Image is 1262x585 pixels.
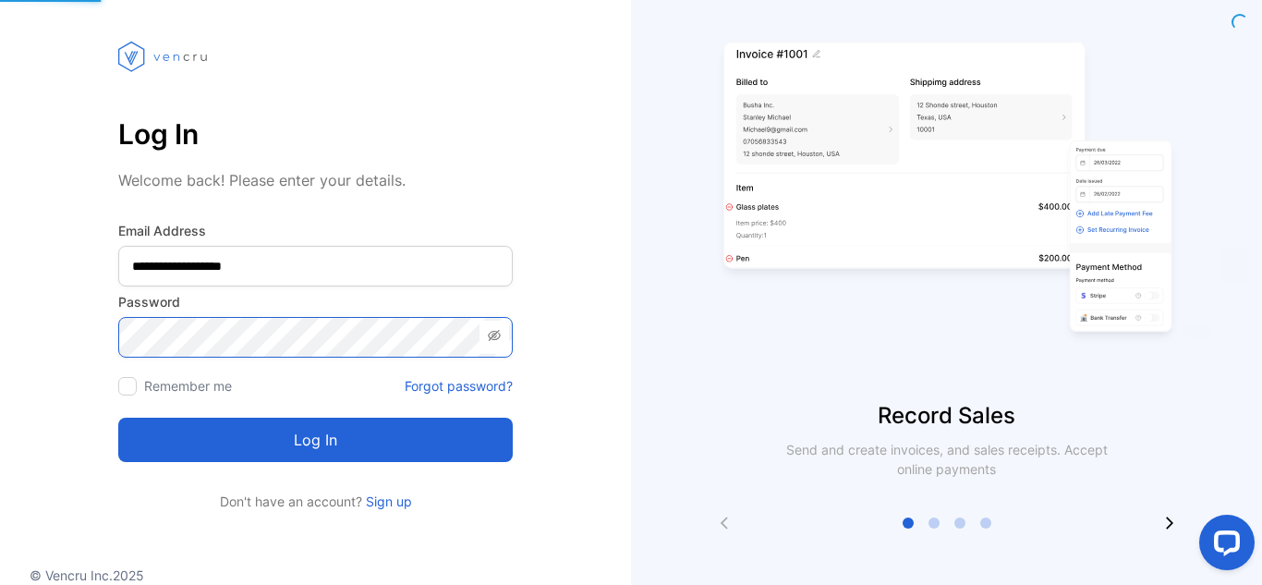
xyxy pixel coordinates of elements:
[770,440,1124,479] p: Send and create invoices, and sales receipts. Accept online payments
[118,112,513,156] p: Log In
[405,376,513,396] a: Forgot password?
[1184,507,1262,585] iframe: LiveChat chat widget
[118,418,513,462] button: Log in
[631,399,1262,433] p: Record Sales
[144,378,232,394] label: Remember me
[118,6,211,106] img: vencru logo
[118,292,513,311] label: Password
[362,494,412,509] a: Sign up
[118,169,513,191] p: Welcome back! Please enter your details.
[118,492,513,511] p: Don't have an account?
[118,221,513,240] label: Email Address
